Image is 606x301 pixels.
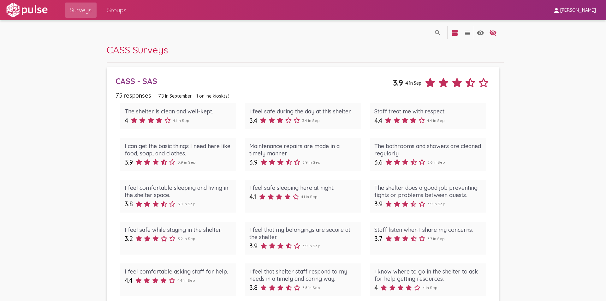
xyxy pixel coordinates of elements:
mat-icon: language [489,29,497,37]
span: 3.9 in Sep [178,160,196,165]
span: 4.1 in Sep [173,118,189,123]
div: The bathrooms and showers are cleaned regularly. [374,142,481,157]
div: I feel safe sleeping here at night. [249,184,356,191]
span: 75 responses [116,92,151,99]
span: 73 in September [158,93,192,99]
span: CASS Surveys [107,44,168,56]
span: 3.7 [374,235,383,243]
div: I feel that shelter staff respond to my needs in a timely and caring way. [249,268,356,282]
span: 4 [125,117,128,124]
img: white-logo.svg [5,2,49,18]
span: 4.4 in Sep [177,278,195,283]
button: language [461,26,474,39]
span: 1 online kiosk(s) [196,93,229,99]
div: Maintenance repairs are made in a timely manner. [249,142,356,157]
div: The shelter does a good job preventing fights or problems between guests. [374,184,481,199]
span: 3.8 [125,200,133,208]
span: 3.8 in Sep [178,202,195,206]
div: I feel safe while staying in the shelter. [125,226,232,233]
div: I can get the basic things I need here like food, soap, and clothes. [125,142,232,157]
div: The shelter is clean and well-kept. [125,108,232,115]
mat-icon: language [451,29,459,37]
div: CASS - SAS [116,76,393,86]
div: Staff treat me with respect. [374,108,481,115]
mat-icon: language [464,29,471,37]
span: 4 in Sep [405,80,421,86]
span: 4.1 [249,193,256,201]
span: [PERSON_NAME] [560,8,596,13]
span: 3.9 [249,158,258,166]
button: language [449,26,461,39]
div: Staff listen when I share my concerns. [374,226,481,233]
span: 3.9 [249,242,258,250]
button: language [487,26,499,39]
button: language [431,26,444,39]
span: Surveys [70,4,92,16]
span: 3.2 in Sep [178,236,195,241]
span: 3.6 in Sep [427,160,445,165]
span: 3.9 [125,158,133,166]
span: 3.9 in Sep [302,244,320,248]
a: Groups [102,3,131,18]
span: 3.7 in Sep [427,236,445,241]
span: Groups [107,4,126,16]
span: 3.9 [393,78,403,87]
span: 3.9 in Sep [427,202,445,206]
div: I feel that my belongings are secure at the shelter. [249,226,356,241]
span: 3.4 [249,117,257,124]
span: 3.8 [249,284,258,292]
span: 3.8 in Sep [302,285,320,290]
div: I feel safe during the day at this shelter. [249,108,356,115]
div: I know where to go in the shelter to ask for help getting resources. [374,268,481,282]
button: [PERSON_NAME] [548,4,601,16]
mat-icon: language [477,29,484,37]
span: 3.6 [374,158,383,166]
mat-icon: person [553,7,560,14]
div: I feel comfortable sleeping and living in the shelter space. [125,184,232,199]
span: 3.2 [125,235,133,243]
mat-icon: language [434,29,442,37]
button: language [474,26,487,39]
span: 4.1 in Sep [301,194,318,199]
span: 4.4 in Sep [427,118,445,123]
span: 4 in Sep [423,285,437,290]
span: 4.4 [125,276,133,284]
span: 3.9 [374,200,383,208]
div: I feel comfortable asking staff for help. [125,268,232,275]
span: 4.4 [374,117,382,124]
span: 3.4 in Sep [302,118,320,123]
span: 3.9 in Sep [302,160,320,165]
span: 4 [374,284,378,292]
a: Surveys [65,3,97,18]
